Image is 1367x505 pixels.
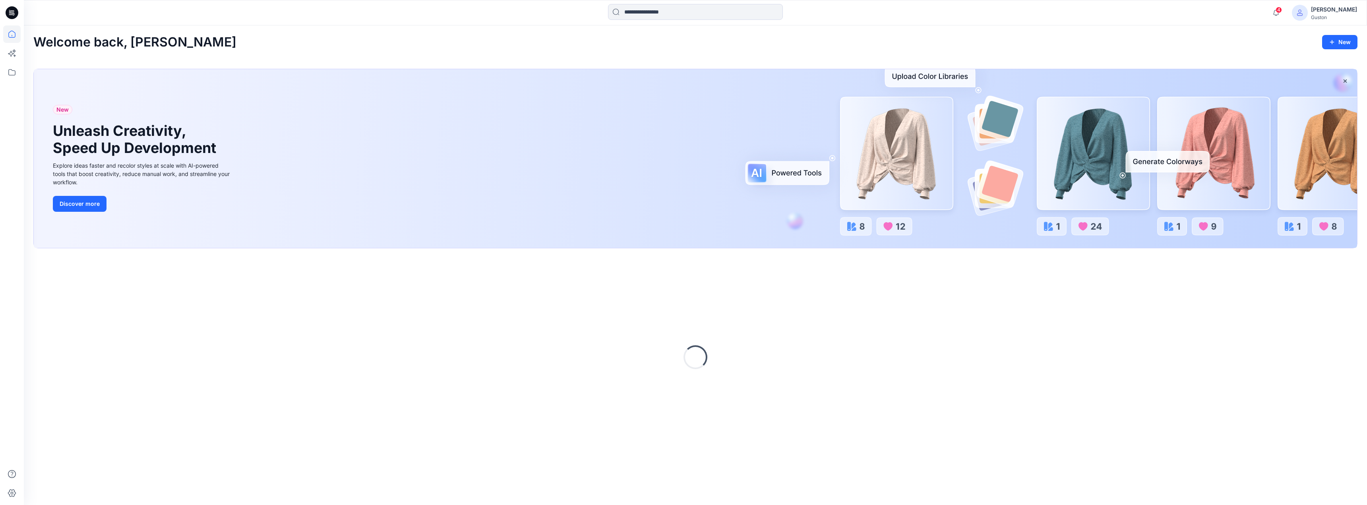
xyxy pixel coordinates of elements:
h1: Unleash Creativity, Speed Up Development [53,122,220,157]
button: New [1322,35,1357,49]
h2: Welcome back, [PERSON_NAME] [33,35,236,50]
a: Discover more [53,196,232,212]
div: Explore ideas faster and recolor styles at scale with AI-powered tools that boost creativity, red... [53,161,232,186]
div: Guston [1311,14,1357,20]
span: New [56,105,69,114]
div: [PERSON_NAME] [1311,5,1357,14]
span: 4 [1276,7,1282,13]
svg: avatar [1297,10,1303,16]
button: Discover more [53,196,106,212]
